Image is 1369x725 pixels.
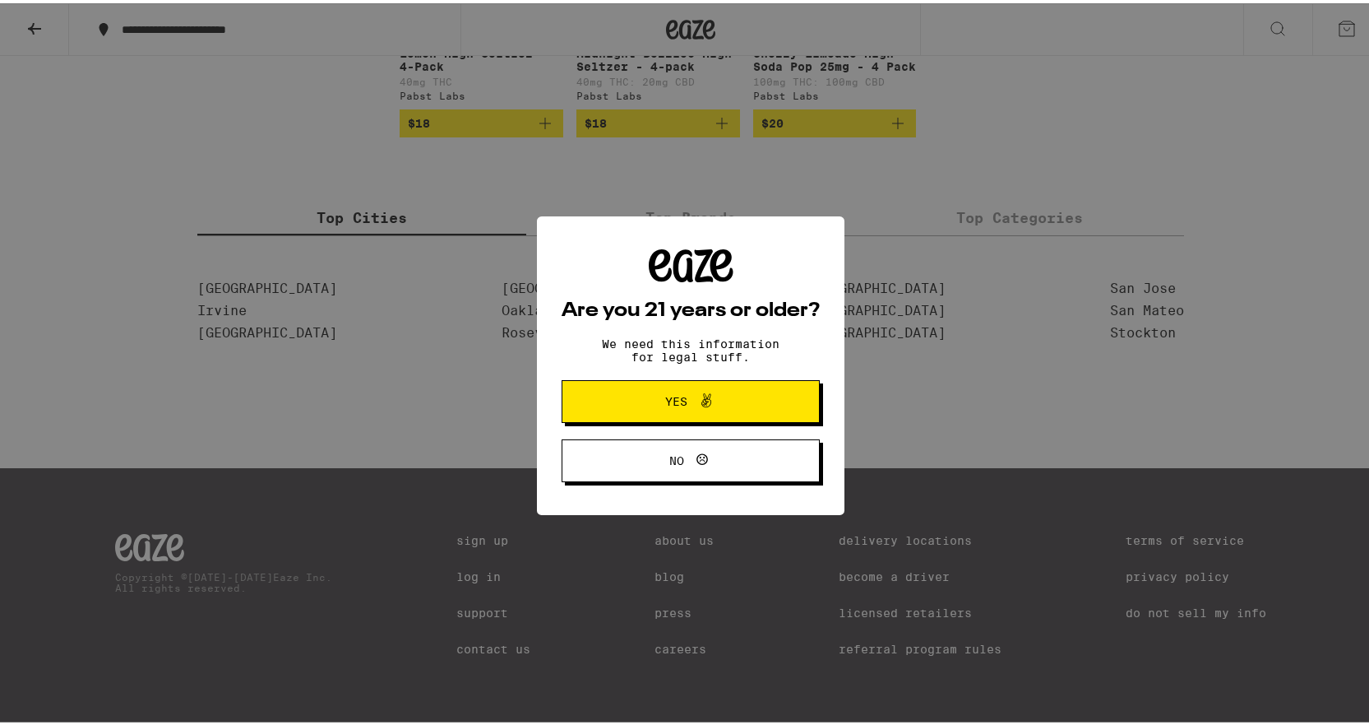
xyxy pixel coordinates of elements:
[588,334,793,360] p: We need this information for legal stuff.
[562,298,820,318] h2: Are you 21 years or older?
[562,436,820,479] button: No
[10,12,118,25] span: Hi. Need any help?
[666,393,688,404] span: Yes
[562,377,820,420] button: Yes
[669,452,684,463] span: No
